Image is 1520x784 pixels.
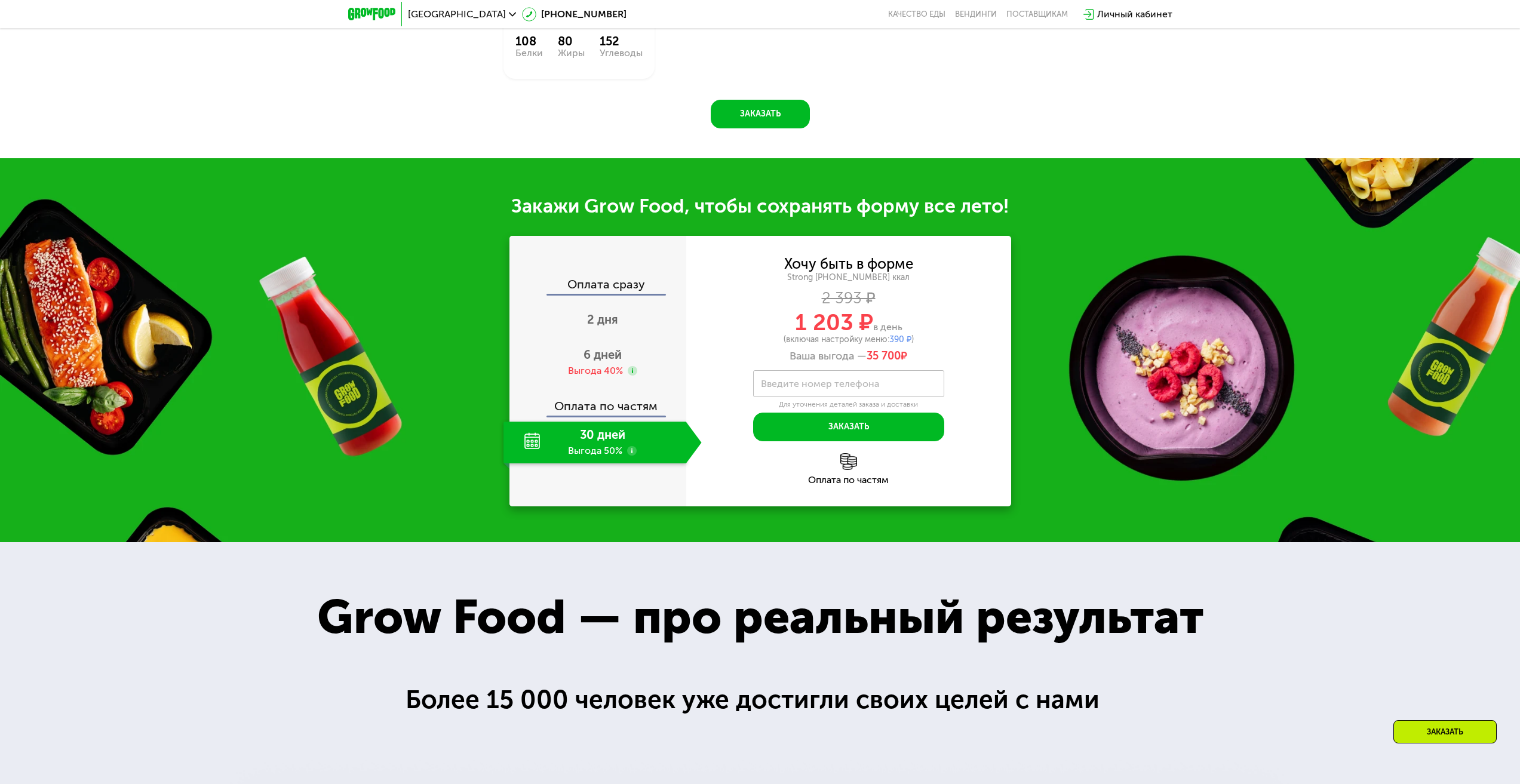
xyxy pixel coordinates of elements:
div: Жиры [558,48,585,58]
button: Заказать [753,413,944,441]
div: Хочу быть в форме [784,257,913,270]
span: 6 дней [584,348,622,362]
span: 2 дня [587,312,618,327]
div: Белки [515,48,543,58]
img: l6xcnZfty9opOoJh.png [840,453,857,470]
div: 2 393 ₽ [686,292,1011,305]
span: [GEOGRAPHIC_DATA] [408,10,506,19]
span: 1 203 ₽ [795,309,873,336]
div: Для уточнения деталей заказа и доставки [753,400,944,410]
a: Качество еды [888,10,945,19]
div: 152 [600,34,643,48]
div: 80 [558,34,585,48]
div: Оплата по частям [686,475,1011,485]
div: Личный кабинет [1097,7,1172,21]
a: [PHONE_NUMBER] [522,7,627,21]
div: Оплата сразу [511,278,686,294]
div: Углеводы [600,48,643,58]
div: (включая настройку меню: ) [686,336,1011,344]
div: Выгода 40% [568,364,623,377]
div: 108 [515,34,543,48]
span: ₽ [867,350,907,363]
div: Grow Food — про реальный результат [281,581,1239,653]
div: Более 15 000 человек уже достигли своих целей с нами [406,680,1115,720]
a: Вендинги [955,10,997,19]
span: 390 ₽ [889,334,911,345]
button: Заказать [711,100,810,128]
div: Заказать [1393,720,1497,743]
div: поставщикам [1006,10,1068,19]
span: 35 700 [867,349,901,362]
div: Strong [PHONE_NUMBER] ккал [686,272,1011,283]
label: Введите номер телефона [761,380,879,387]
div: Оплата по частям [511,388,686,416]
span: в день [873,321,902,333]
div: Ваша выгода — [686,350,1011,363]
